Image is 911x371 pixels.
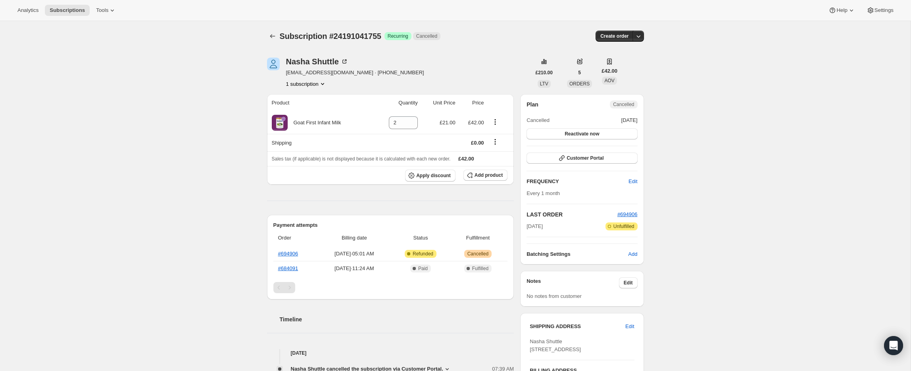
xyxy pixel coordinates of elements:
button: £210.00 [531,67,557,78]
button: Product actions [286,80,327,88]
span: Fulfilled [472,265,488,272]
h3: Notes [527,277,619,288]
h2: Plan [527,100,538,108]
button: #694906 [617,211,638,218]
span: Edit [628,178,637,185]
span: LTV [540,81,548,87]
span: £0.00 [471,140,484,146]
span: £42.00 [458,156,474,162]
a: #684091 [278,265,298,271]
span: [DATE] · 05:01 AM [320,250,388,258]
span: No notes from customer [527,293,582,299]
span: Cancelled [416,33,437,39]
span: Cancelled [467,251,488,257]
span: Fulfillment [453,234,503,242]
button: Edit [619,277,638,288]
span: Customer Portal [567,155,603,161]
button: Edit [621,320,639,333]
span: Settings [874,7,894,14]
span: [DATE] [621,116,638,124]
span: Nasha Shuttle [STREET_ADDRESS] [530,338,581,352]
th: Price [458,94,486,112]
h2: Payment attempts [273,221,508,229]
h3: SHIPPING ADDRESS [530,323,625,330]
span: Sales tax (if applicable) is not displayed because it is calculated with each new order. [272,156,451,162]
span: Add product [475,172,503,178]
button: Tools [91,5,121,16]
img: product img [272,115,288,131]
button: Analytics [13,5,43,16]
span: Every 1 month [527,190,560,196]
span: [EMAIL_ADDRESS][DOMAIN_NAME] · [PHONE_NUMBER] [286,69,424,77]
button: Customer Portal [527,153,637,164]
span: 5 [578,70,581,76]
span: Subscriptions [50,7,85,14]
button: Product actions [489,118,502,126]
a: #694906 [617,211,638,217]
th: Product [267,94,373,112]
button: Reactivate now [527,128,637,139]
h2: FREQUENCY [527,178,628,185]
span: Status [393,234,448,242]
div: Open Intercom Messenger [884,336,903,355]
button: Help [824,5,860,16]
h2: Timeline [280,315,514,323]
span: Paid [418,265,428,272]
button: Shipping actions [489,137,502,146]
span: [DATE] [527,222,543,230]
span: Edit [625,323,634,330]
div: Nasha Shuttle [286,58,348,66]
span: AOV [604,78,614,83]
h4: [DATE] [267,349,514,357]
span: ORDERS [569,81,590,87]
span: Tools [96,7,108,14]
div: Goat First Infant Milk [288,119,341,127]
span: Analytics [17,7,38,14]
span: £21.00 [440,120,455,126]
th: Shipping [267,134,373,151]
button: Edit [624,175,642,188]
span: Unfulfilled [613,223,634,230]
span: Billing date [320,234,388,242]
span: Apply discount [416,172,451,179]
button: Add product [463,170,507,181]
span: Subscription #24191041755 [280,32,381,41]
th: Order [273,229,318,247]
h2: LAST ORDER [527,211,617,218]
button: Subscriptions [267,31,278,42]
button: Add [623,248,642,261]
span: [DATE] · 11:24 AM [320,265,388,272]
span: Help [836,7,847,14]
span: Cancelled [527,116,550,124]
h6: Batching Settings [527,250,628,258]
span: £42.00 [468,120,484,126]
span: £210.00 [536,70,553,76]
span: £42.00 [602,67,617,75]
button: Settings [862,5,898,16]
button: 5 [573,67,586,78]
span: Refunded [413,251,433,257]
span: Nasha Shuttle [267,58,280,70]
span: Create order [600,33,628,39]
nav: Pagination [273,282,508,293]
span: Cancelled [613,101,634,108]
span: Recurring [388,33,408,39]
th: Unit Price [420,94,458,112]
button: Create order [596,31,633,42]
th: Quantity [373,94,420,112]
a: #694906 [278,251,298,257]
span: Reactivate now [565,131,599,137]
span: Add [628,250,637,258]
button: Apply discount [405,170,455,182]
button: Subscriptions [45,5,90,16]
span: Edit [624,280,633,286]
